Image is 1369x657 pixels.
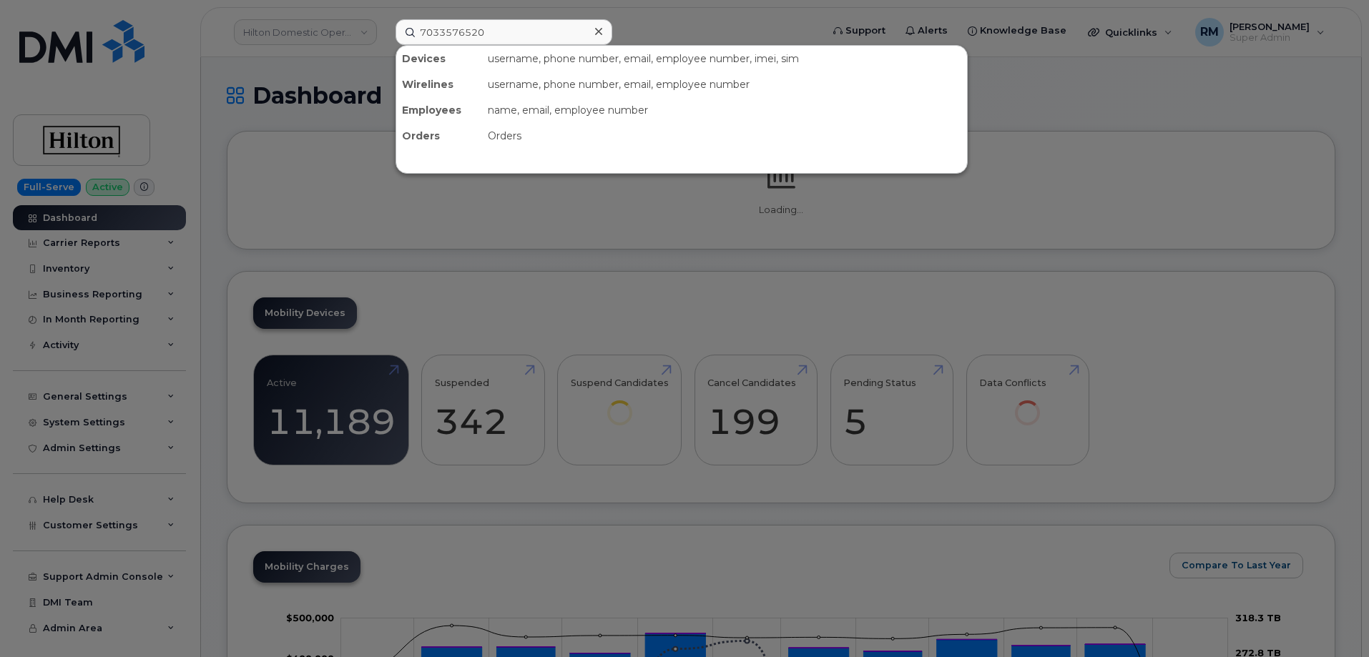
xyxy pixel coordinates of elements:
[396,46,482,71] div: Devices
[396,97,482,123] div: Employees
[482,97,967,123] div: name, email, employee number
[396,71,482,97] div: Wirelines
[482,123,967,149] div: Orders
[396,123,482,149] div: Orders
[482,46,967,71] div: username, phone number, email, employee number, imei, sim
[482,71,967,97] div: username, phone number, email, employee number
